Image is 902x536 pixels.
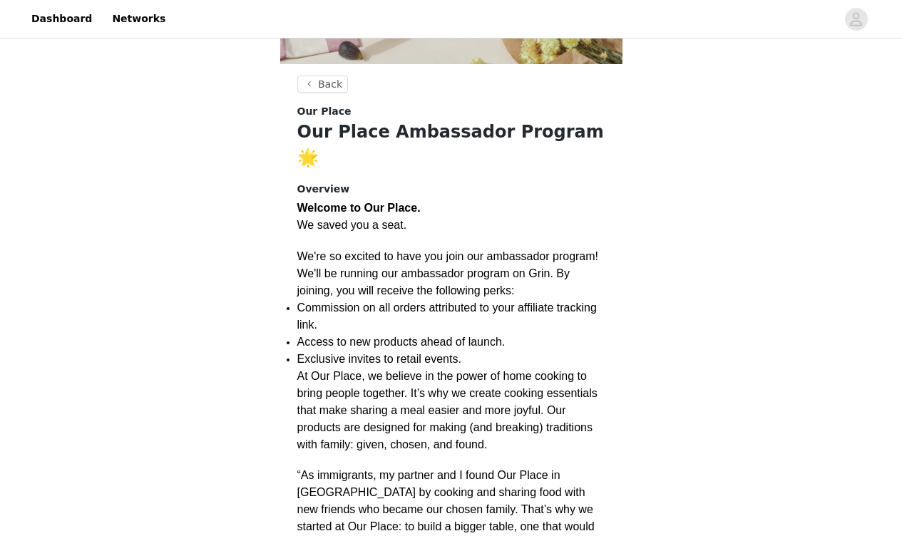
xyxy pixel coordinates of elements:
[297,301,600,331] span: Commission on all orders attributed to your affiliate tracking link.
[297,182,605,197] h4: Overview
[297,353,461,365] span: Exclusive invites to retail events.
[297,219,407,231] span: We saved you a seat.
[297,76,349,93] button: Back
[297,267,573,297] span: We'll be running our ambassador program on Grin. By joining, you will receive the following perks:
[297,370,601,450] span: At Our Place, we believe in the power of home cooking to bring people together. It’s why we creat...
[849,8,863,31] div: avatar
[23,3,101,35] a: Dashboard
[103,3,174,35] a: Networks
[297,250,599,262] span: We're so excited to have you join our ambassador program!
[297,336,506,348] span: Access to new products ahead of launch.
[297,202,421,214] strong: Welcome to Our Place.
[297,104,352,119] span: Our Place
[297,119,605,170] h1: Our Place Ambassador Program 🌟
